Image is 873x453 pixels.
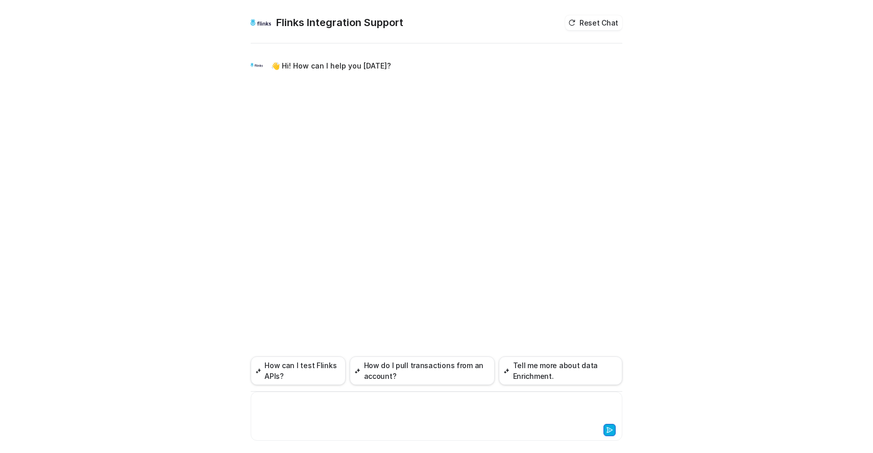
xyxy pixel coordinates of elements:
[565,15,622,30] button: Reset Chat
[251,356,346,385] button: How can I test Flinks APIs?
[350,356,495,385] button: How do I pull transactions from an account?
[276,15,403,30] h2: Flinks Integration Support
[251,59,263,71] img: Widget
[251,12,271,33] img: Widget
[271,60,391,72] p: 👋 Hi! How can I help you [DATE]?
[499,356,622,385] button: Tell me more about data Enrichment.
